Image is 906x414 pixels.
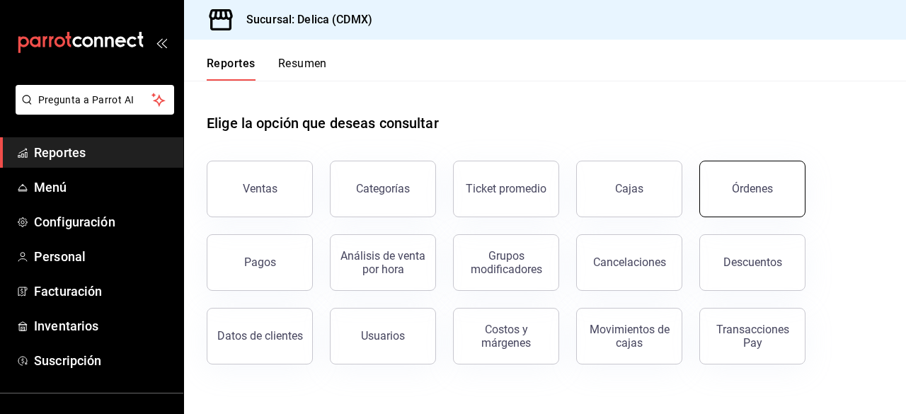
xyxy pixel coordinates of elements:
span: Menú [34,178,172,197]
a: Pregunta a Parrot AI [10,103,174,117]
span: Reportes [34,143,172,162]
div: Órdenes [732,182,773,195]
div: Análisis de venta por hora [339,249,427,276]
div: navigation tabs [207,57,327,81]
button: Ventas [207,161,313,217]
button: open_drawer_menu [156,37,167,48]
button: Usuarios [330,308,436,364]
button: Movimientos de cajas [576,308,682,364]
a: Cajas [576,161,682,217]
div: Pagos [244,255,276,269]
button: Transacciones Pay [699,308,805,364]
div: Ventas [243,182,277,195]
span: Inventarios [34,316,172,335]
button: Costos y márgenes [453,308,559,364]
button: Cancelaciones [576,234,682,291]
button: Descuentos [699,234,805,291]
button: Resumen [278,57,327,81]
span: Facturación [34,282,172,301]
button: Reportes [207,57,256,81]
button: Órdenes [699,161,805,217]
div: Grupos modificadores [462,249,550,276]
div: Datos de clientes [217,329,303,343]
button: Análisis de venta por hora [330,234,436,291]
span: Configuración [34,212,172,231]
div: Transacciones Pay [709,323,796,350]
button: Grupos modificadores [453,234,559,291]
div: Cajas [615,180,644,197]
button: Ticket promedio [453,161,559,217]
h3: Sucursal: Delica (CDMX) [235,11,372,28]
div: Costos y márgenes [462,323,550,350]
button: Pregunta a Parrot AI [16,85,174,115]
span: Pregunta a Parrot AI [38,93,152,108]
button: Categorías [330,161,436,217]
div: Ticket promedio [466,182,546,195]
div: Categorías [356,182,410,195]
div: Movimientos de cajas [585,323,673,350]
button: Datos de clientes [207,308,313,364]
div: Usuarios [361,329,405,343]
span: Suscripción [34,351,172,370]
span: Personal [34,247,172,266]
h1: Elige la opción que deseas consultar [207,113,439,134]
button: Pagos [207,234,313,291]
div: Cancelaciones [593,255,666,269]
div: Descuentos [723,255,782,269]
